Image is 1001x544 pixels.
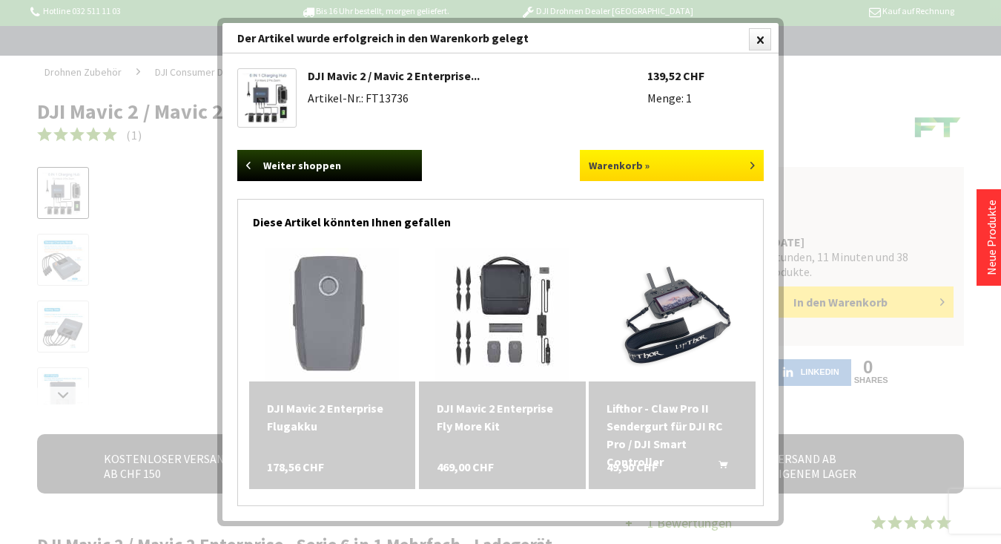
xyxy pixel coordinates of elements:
span: 178,56 CHF [267,458,324,476]
a: Warenkorb » [580,150,764,181]
div: Diese Artikel könnten Ihnen gefallen [253,200,748,237]
span: 469,00 CHF [437,458,494,476]
img: DJI Mavic 2 Enterprise Fly More Kit [435,248,569,381]
a: DJI Mavic 2 Enterprise Flugakku 178,56 CHF [267,399,398,435]
div: DJI Mavic 2 Enterprise Flugakku [267,399,398,435]
span: 49,90 CHF [607,458,658,476]
li: 139,52 CHF [647,68,764,83]
a: DJI Mavic 2 Enterprise Fly More Kit 469,00 CHF [437,399,568,435]
img: DJI Mavic 2 Enterprise Flugakku [265,248,399,381]
li: Menge: 1 [647,91,764,105]
div: Der Artikel wurde erfolgreich in den Warenkorb gelegt [222,23,779,53]
img: Lifthor - Claw Pro II Sendergurt für DJI RC Pro / DJI Smart Controller [599,248,745,381]
a: Neue Produkte [984,200,999,275]
img: DJI Mavic 2 / Mavic 2 Enterprise - Serie 6 in 1 Mehrfach - Ladegerät [242,73,292,123]
button: In den Warenkorb [701,458,736,477]
div: DJI Mavic 2 Enterprise Fly More Kit [437,399,568,435]
a: DJI Mavic 2 / Mavic 2 Enterprise... [308,68,480,83]
a: Lifthor - Claw Pro II Sendergurt für DJI RC Pro / DJI Smart Controller 49,90 CHF In den Warenkorb [607,399,738,471]
li: Artikel-Nr.: FT13736 [308,91,647,105]
div: Lifthor - Claw Pro II Sendergurt für DJI RC Pro / DJI Smart Controller [607,399,738,471]
a: Weiter shoppen [237,150,422,181]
